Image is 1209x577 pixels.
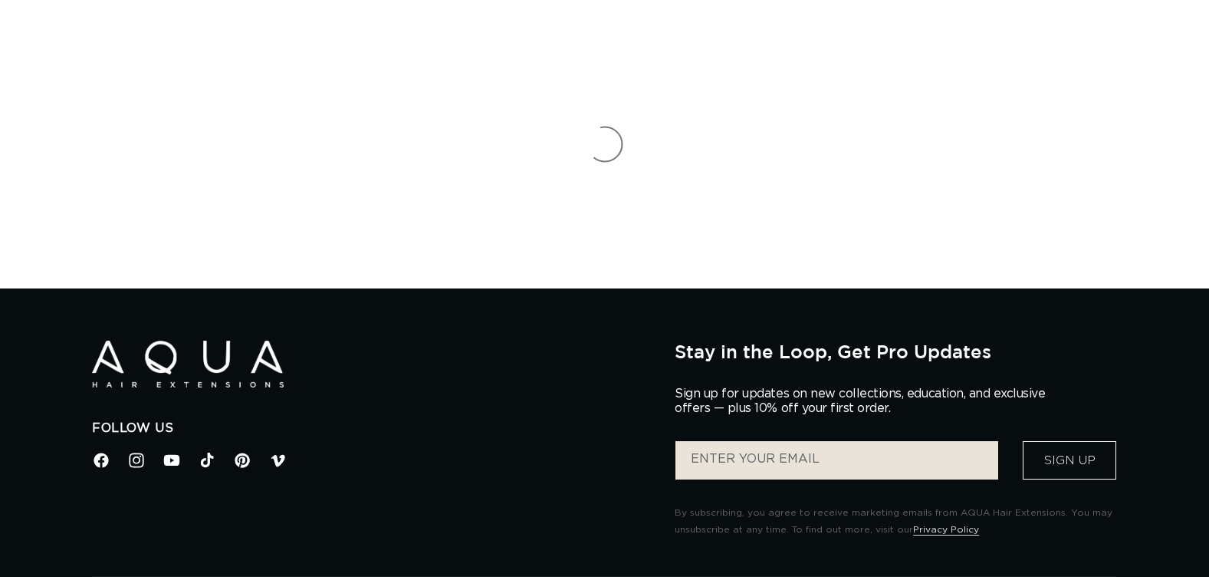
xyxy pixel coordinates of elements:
h2: Stay in the Loop, Get Pro Updates [675,341,1117,362]
a: Privacy Policy [913,525,979,534]
p: By subscribing, you agree to receive marketing emails from AQUA Hair Extensions. You may unsubscr... [675,505,1117,538]
p: Sign up for updates on new collections, education, and exclusive offers — plus 10% off your first... [675,387,1058,416]
img: Aqua Hair Extensions [92,341,284,387]
input: ENTER YOUR EMAIL [675,441,998,480]
h2: Follow Us [92,420,652,437]
button: Sign Up [1023,441,1116,480]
